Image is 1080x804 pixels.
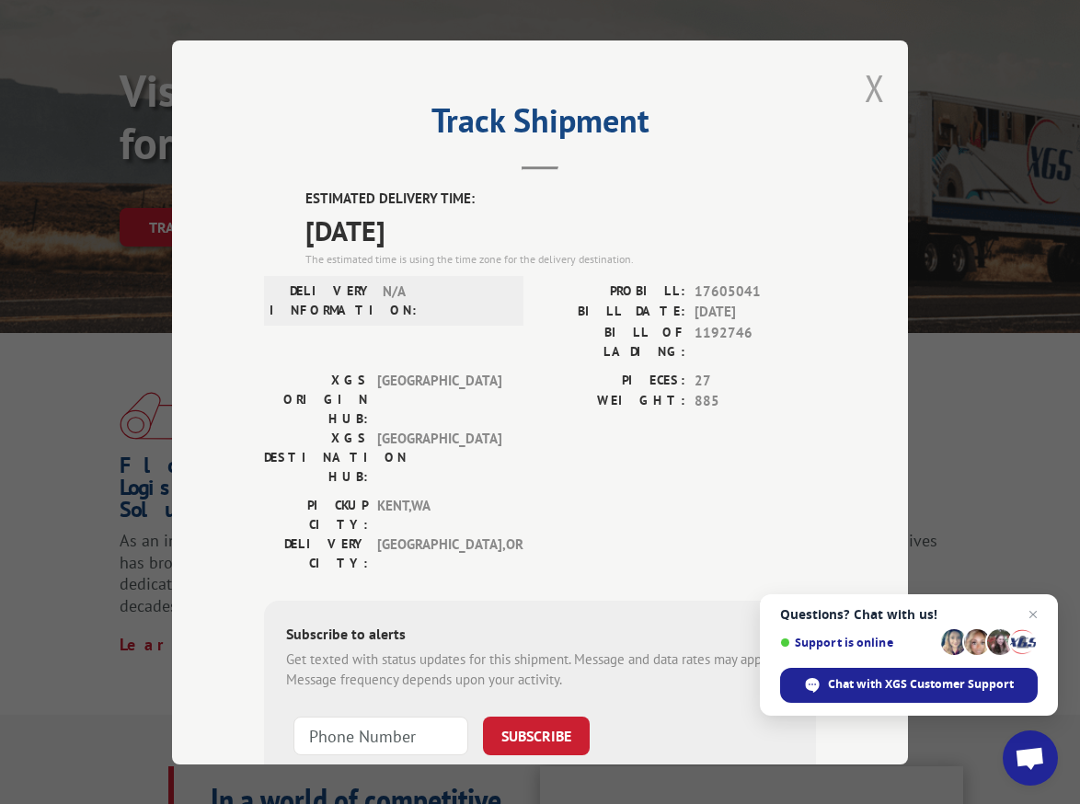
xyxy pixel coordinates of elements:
div: Get texted with status updates for this shipment. Message and data rates may apply. Message frequ... [286,649,794,690]
button: Close modal [865,63,885,112]
span: Questions? Chat with us! [780,607,1038,622]
span: [DATE] [305,209,816,250]
span: [GEOGRAPHIC_DATA] , OR [377,534,501,572]
label: ESTIMATED DELIVERY TIME: [305,189,816,210]
span: 17605041 [695,281,816,302]
span: N/A [383,281,507,319]
label: XGS DESTINATION HUB: [264,428,368,486]
button: SUBSCRIBE [483,716,590,754]
span: Chat with XGS Customer Support [828,676,1014,693]
div: Subscribe to alerts [286,622,794,649]
div: Chat with XGS Customer Support [780,668,1038,703]
label: XGS ORIGIN HUB: [264,370,368,428]
span: 27 [695,370,816,391]
span: 1192746 [695,322,816,361]
span: [GEOGRAPHIC_DATA] [377,428,501,486]
label: PROBILL: [540,281,685,302]
input: Phone Number [293,716,468,754]
span: Support is online [780,636,935,649]
label: PICKUP CITY: [264,495,368,534]
h2: Track Shipment [264,108,816,143]
span: 885 [695,391,816,412]
span: [GEOGRAPHIC_DATA] [377,370,501,428]
label: DELIVERY CITY: [264,534,368,572]
label: WEIGHT: [540,391,685,412]
label: BILL DATE: [540,302,685,323]
div: Open chat [1003,730,1058,786]
span: [DATE] [695,302,816,323]
label: BILL OF LADING: [540,322,685,361]
span: KENT , WA [377,495,501,534]
label: PIECES: [540,370,685,391]
div: The estimated time is using the time zone for the delivery destination. [305,250,816,267]
label: DELIVERY INFORMATION: [270,281,373,319]
span: Close chat [1022,603,1044,626]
